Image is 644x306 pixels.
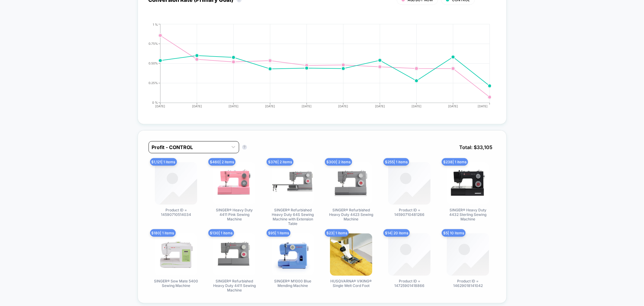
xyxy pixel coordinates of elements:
[447,233,489,276] img: Product ID = 14629018141042
[213,162,255,205] img: SINGER® Heavy Duty 4411 Pink Sewing Machine
[442,158,468,166] span: $ 238 | 1 items
[325,158,352,166] span: $ 300 | 2 items
[155,104,165,108] tspan: [DATE]
[338,104,348,108] tspan: [DATE]
[383,158,409,166] span: $ 255 | 1 items
[143,23,490,113] div: CONVERSION_RATE
[325,229,349,237] span: $ 23 | 1 items
[388,162,431,205] img: Product ID = 14590710481266
[447,162,489,205] img: SINGER® Heavy Duty 4432 Sterling Sewing Machine
[388,233,431,276] img: Product ID = 14725901418866
[267,229,290,237] span: $ 95 | 1 items
[328,279,374,288] span: HUSQVARNA® VIKING® Single Welt Cord Foot
[150,229,176,237] span: $ 180 | 1 items
[229,104,239,108] tspan: [DATE]
[153,279,199,288] span: SINGER® Sew Mate 5400 Sewing Machine
[270,208,316,226] span: SINGER® Refurbished Heavy Duty 64S Sewing Machine with Extension Table
[383,229,410,237] span: $ 14 | 20 items
[272,162,314,205] img: SINGER® Refurbished Heavy Duty 64S Sewing Machine with Extension Table
[208,158,235,166] span: $ 460 | 2 items
[448,104,458,108] tspan: [DATE]
[153,22,158,26] tspan: 1 %
[445,279,491,288] span: Product ID = 14629018141042
[412,104,421,108] tspan: [DATE]
[213,233,255,276] img: SINGER® Refurbished Heavy Duty 4411 Sewing Machine
[445,208,491,221] span: SINGER® Heavy Duty 4432 Sterling Sewing Machine
[442,229,466,237] span: $ 5 | 10 items
[387,208,432,217] span: Product ID = 14590710481266
[330,233,372,276] img: HUSQVARNA® VIKING® Single Welt Cord Foot
[375,104,385,108] tspan: [DATE]
[478,104,488,108] tspan: [DATE]
[149,81,158,85] tspan: 0.25%
[208,229,234,237] span: $ 130 | 1 items
[330,162,372,205] img: SINGER® Refurbished Heavy Duty 4423 Sewing Machine
[387,279,432,288] span: Product ID = 14725901418866
[149,61,158,65] tspan: 0.50%
[242,145,247,150] button: ?
[457,141,496,153] span: Total: $ 33,105
[149,42,158,45] tspan: 0.75%
[150,158,177,166] span: $ 1,121 | 1 items
[212,279,257,292] span: SINGER® Refurbished Heavy Duty 4411 Sewing Machine
[155,233,197,276] img: SINGER® Sew Mate 5400 Sewing Machine
[272,233,314,276] img: SINGER® M1000 Blue Mending Machine
[155,162,197,205] img: Product ID = 14590710514034
[152,101,158,104] tspan: 0 %
[153,208,199,217] span: Product ID = 14590710514034
[212,208,257,221] span: SINGER® Heavy Duty 4411 Pink Sewing Machine
[265,104,275,108] tspan: [DATE]
[192,104,202,108] tspan: [DATE]
[302,104,312,108] tspan: [DATE]
[270,279,316,288] span: SINGER® M1000 Blue Mending Machine
[267,158,293,166] span: $ 376 | 2 items
[328,208,374,221] span: SINGER® Refurbished Heavy Duty 4423 Sewing Machine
